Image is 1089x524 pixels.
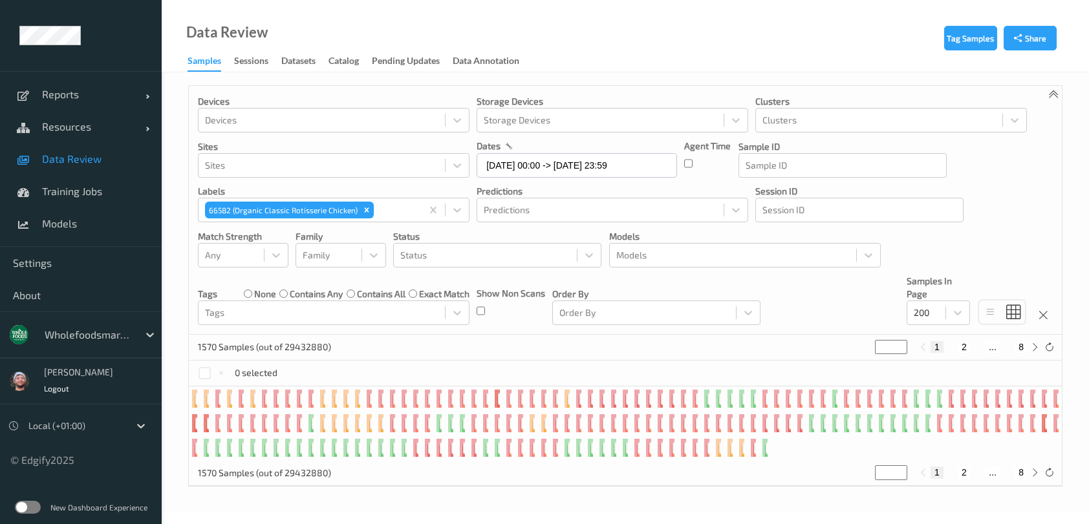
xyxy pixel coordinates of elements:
div: Data Annotation [453,54,519,70]
a: Data Annotation [453,52,532,70]
p: labels [198,185,469,198]
a: Catalog [329,52,372,70]
button: 8 [1015,341,1028,353]
p: Match Strength [198,230,288,243]
p: Sites [198,140,469,153]
p: Clusters [755,95,1027,108]
p: Status [393,230,601,243]
label: none [254,288,276,300]
a: Samples [188,52,234,72]
a: Pending Updates [372,52,453,70]
p: dates [477,140,501,152]
div: Sessions [234,54,268,70]
button: ... [985,341,1000,353]
div: Samples [188,54,221,72]
p: 0 selected [235,366,277,379]
div: 66582 (Organic Classic Rotisserie Chicken) [205,202,360,218]
div: Datasets [281,54,316,70]
p: Show Non Scans [477,287,545,300]
p: Session ID [755,185,964,198]
button: Tag Samples [944,26,997,50]
div: Pending Updates [372,54,440,70]
div: Remove 66582 (Organic Classic Rotisserie Chicken) [360,202,374,218]
button: 1 [931,341,943,353]
label: contains any [290,288,343,300]
p: Order By [552,288,760,300]
label: exact match [419,288,469,300]
p: Tags [198,288,217,300]
p: Samples In Page [907,275,970,300]
p: Models [609,230,881,243]
p: Storage Devices [477,95,748,108]
button: 8 [1015,466,1028,478]
p: Family [296,230,386,243]
div: Data Review [186,26,268,39]
a: Sessions [234,52,281,70]
button: ... [985,466,1000,478]
label: contains all [357,288,405,300]
button: 2 [958,341,971,353]
p: 1570 Samples (out of 29432880) [198,341,331,353]
div: Catalog [329,54,359,70]
p: Predictions [477,185,748,198]
p: 1570 Samples (out of 29432880) [198,466,331,479]
p: Sample ID [739,140,947,153]
button: 2 [958,466,971,478]
button: 1 [931,466,943,478]
p: Agent Time [684,140,731,152]
p: Devices [198,95,469,108]
a: Datasets [281,52,329,70]
button: Share [1004,26,1057,50]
